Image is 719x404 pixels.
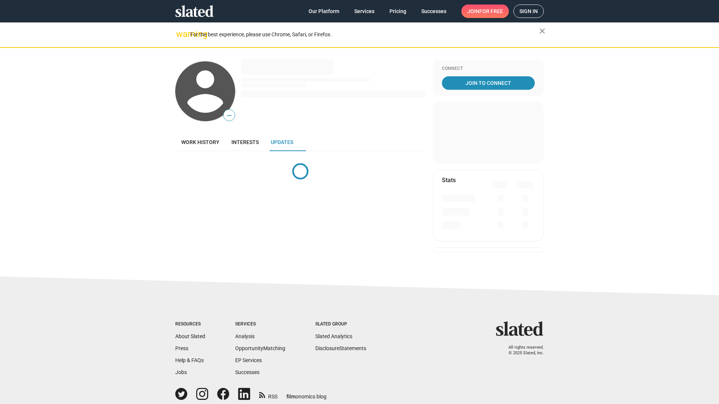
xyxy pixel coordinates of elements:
a: EP Services [235,357,262,363]
a: OpportunityMatching [235,345,285,351]
a: Work history [175,133,225,151]
a: Updates [265,133,299,151]
a: Interests [225,133,265,151]
div: For the best experience, please use Chrome, Safari, or Firefox. [190,30,539,40]
a: filmonomics blog [286,387,327,400]
a: Successes [235,369,260,375]
span: Pricing [389,4,406,18]
span: Work history [181,139,219,145]
span: Updates [271,139,293,145]
a: About Slated [175,333,205,339]
mat-card-title: Stats [442,176,456,184]
span: film [286,394,295,400]
div: Resources [175,321,205,327]
a: Our Platform [303,4,345,18]
span: Services [354,4,374,18]
a: Jobs [175,369,187,375]
div: Connect [442,66,535,72]
div: Slated Group [315,321,366,327]
a: Slated Analytics [315,333,352,339]
a: Help & FAQs [175,357,204,363]
a: RSS [259,389,277,400]
a: Joinfor free [461,4,509,18]
mat-icon: warning [176,30,185,39]
a: Services [348,4,380,18]
div: Services [235,321,285,327]
span: for free [479,4,503,18]
a: DisclosureStatements [315,345,366,351]
a: Analysis [235,333,255,339]
span: Join To Connect [443,76,533,90]
mat-icon: close [538,27,547,36]
a: Press [175,345,188,351]
a: Successes [415,4,452,18]
span: Our Platform [309,4,339,18]
span: Interests [231,139,259,145]
span: Join [467,4,503,18]
a: Join To Connect [442,76,535,90]
p: All rights reserved. © 2025 Slated, Inc. [501,345,544,356]
span: Successes [421,4,446,18]
a: Pricing [383,4,412,18]
a: Sign in [513,4,544,18]
span: — [224,111,235,120]
span: Sign in [519,5,538,18]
